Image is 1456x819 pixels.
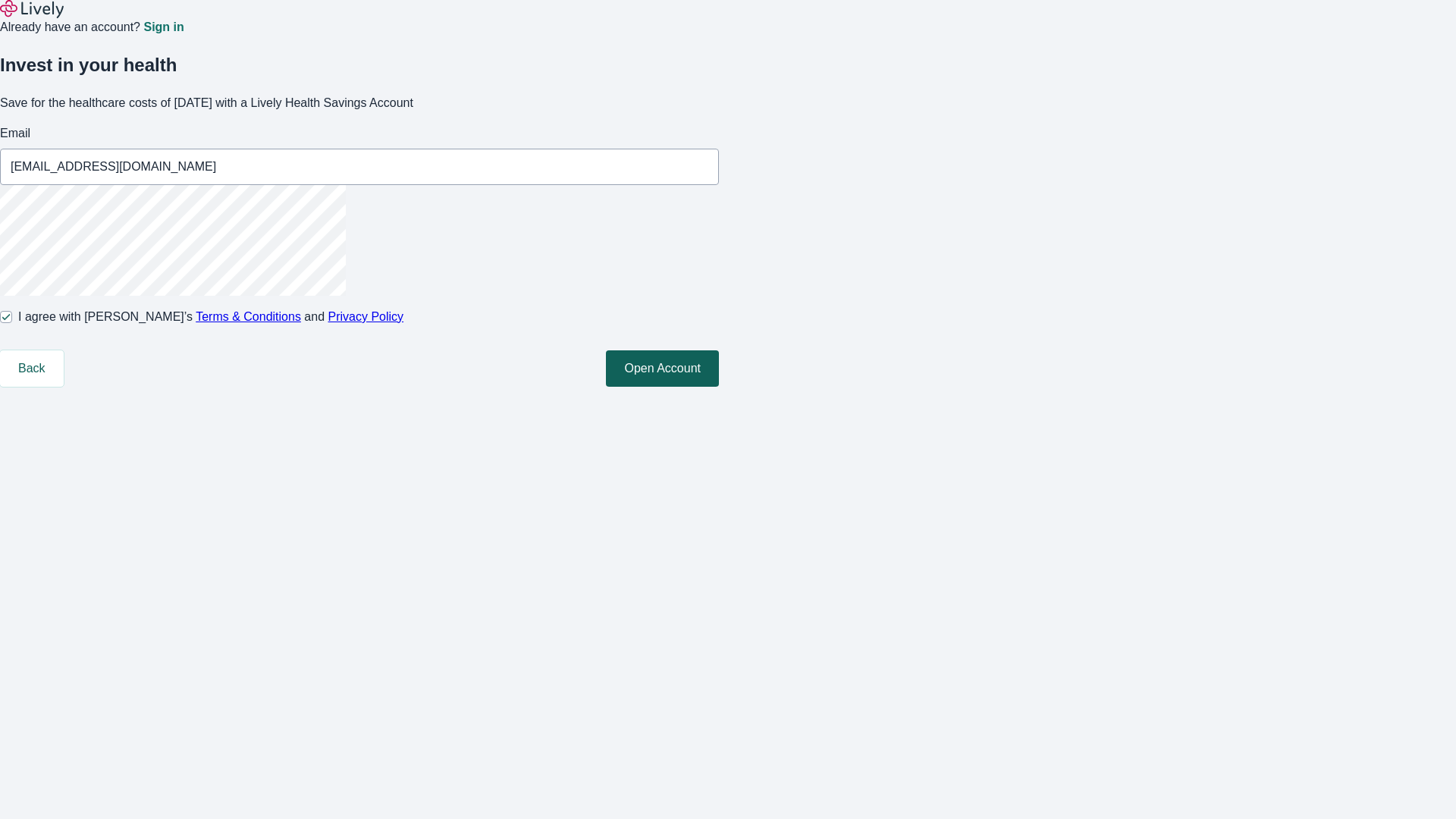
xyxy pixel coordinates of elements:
[606,350,719,387] button: Open Account
[18,308,403,326] span: I agree with [PERSON_NAME]’s and
[143,21,184,33] a: Sign in
[328,310,404,323] a: Privacy Policy
[196,310,301,323] a: Terms & Conditions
